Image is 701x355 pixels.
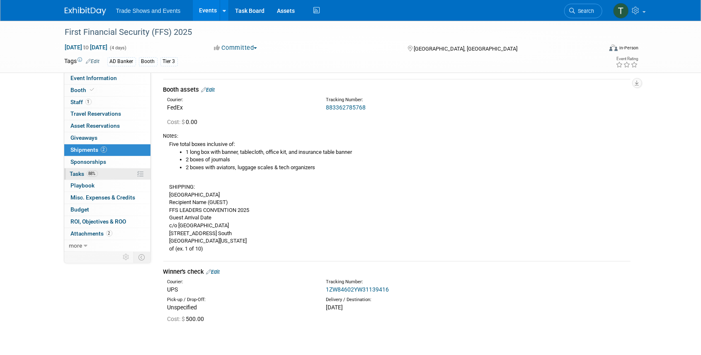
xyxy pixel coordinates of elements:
[64,180,150,192] a: Playbook
[167,103,313,112] div: FedEx
[86,58,100,64] a: Edit
[326,286,389,293] a: 1ZW84602YW31139416
[619,45,638,51] div: In-Person
[326,104,366,111] a: 883362785768
[613,3,629,19] img: Tiff Wagner
[85,99,92,105] span: 1
[116,7,181,14] span: Trade Shows and Events
[64,144,150,156] a: Shipments2
[167,297,313,303] div: Pick-up / Drop-Off:
[326,279,512,285] div: Tracking Number:
[119,252,134,263] td: Personalize Event Tab Strip
[167,316,208,322] span: 500.00
[71,230,112,237] span: Attachments
[326,97,512,103] div: Tracking Number:
[186,148,631,156] li: 1 long box with banner, tablecloth, office kit, and insurance table banner
[107,57,136,66] div: AD Banker
[71,122,120,129] span: Asset Reservations
[206,269,220,275] a: Edit
[167,304,197,311] span: Unspecified
[71,158,107,165] span: Sponsorships
[167,119,186,125] span: Cost: $
[163,267,631,276] div: Winner's check
[64,97,150,108] a: Staff1
[201,87,215,93] a: Edit
[167,316,186,322] span: Cost: $
[64,132,150,144] a: Giveaways
[133,252,150,263] td: Toggle Event Tabs
[64,216,150,228] a: ROI, Objectives & ROO
[109,45,127,51] span: (4 days)
[553,43,639,56] div: Event Format
[167,119,201,125] span: 0.00
[64,204,150,216] a: Budget
[64,240,150,252] a: more
[65,44,108,51] span: [DATE] [DATE]
[70,170,98,177] span: Tasks
[71,194,136,201] span: Misc. Expenses & Credits
[211,44,260,52] button: Committed
[90,88,95,92] i: Booth reservation complete
[64,192,150,204] a: Misc. Expenses & Credits
[62,25,590,40] div: First Financial Security (FFS) 2025
[101,146,107,153] span: 2
[163,132,631,140] div: Notes:
[71,218,126,225] span: ROI, Objectives & ROO
[71,146,107,153] span: Shipments
[64,156,150,168] a: Sponsorships
[69,242,82,249] span: more
[186,164,631,172] li: 2 boxes with aviators, luggage scales & tech organizers
[64,108,150,120] a: Travel Reservations
[163,85,631,94] div: Booth assets
[71,99,92,105] span: Staff
[326,297,472,303] div: Delivery / Destination:
[564,4,602,18] a: Search
[167,97,313,103] div: Courier:
[64,73,150,84] a: Event Information
[414,46,517,52] span: [GEOGRAPHIC_DATA], [GEOGRAPHIC_DATA]
[71,75,117,81] span: Event Information
[139,57,158,66] div: Booth
[106,230,112,236] span: 2
[160,57,178,66] div: Tier 3
[186,156,631,164] li: 2 boxes of journals
[71,182,95,189] span: Playbook
[163,140,631,253] div: Five total boxes inclusive of: SHIPPING: [GEOGRAPHIC_DATA] Recipient Name (GUEST) FFS LEADERS CON...
[87,170,98,177] span: 88%
[64,120,150,132] a: Asset Reservations
[71,134,98,141] span: Giveaways
[65,57,100,66] td: Tags
[71,206,90,213] span: Budget
[65,7,106,15] img: ExhibitDay
[64,85,150,96] a: Booth
[167,285,313,294] div: UPS
[64,228,150,240] a: Attachments2
[609,44,618,51] img: Format-Inperson.png
[326,303,472,311] div: [DATE]
[616,57,638,61] div: Event Rating
[167,279,313,285] div: Courier:
[575,8,594,14] span: Search
[71,87,96,93] span: Booth
[82,44,90,51] span: to
[71,110,121,117] span: Travel Reservations
[64,168,150,180] a: Tasks88%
